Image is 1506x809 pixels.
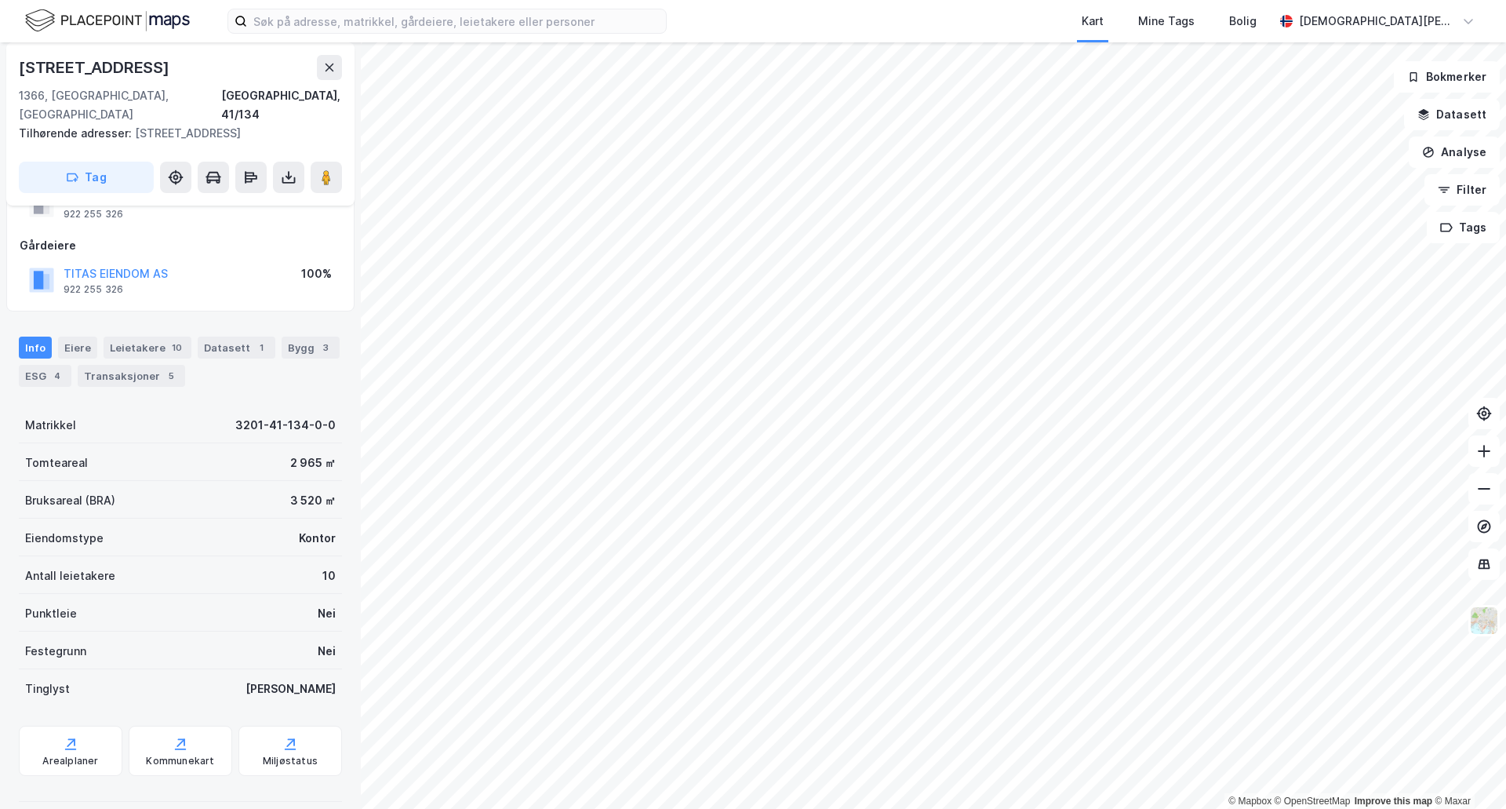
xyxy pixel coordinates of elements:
button: Datasett [1404,99,1500,130]
div: Kommunekart [146,755,214,767]
div: 4 [49,368,65,384]
img: logo.f888ab2527a4732fd821a326f86c7f29.svg [25,7,190,35]
div: 5 [163,368,179,384]
div: [GEOGRAPHIC_DATA], 41/134 [221,86,342,124]
div: ESG [19,365,71,387]
div: Bolig [1229,12,1257,31]
div: 3 520 ㎡ [290,491,336,510]
div: Miljøstatus [263,755,318,767]
div: Antall leietakere [25,567,115,585]
button: Tag [19,162,154,193]
div: 922 255 326 [64,283,123,296]
input: Søk på adresse, matrikkel, gårdeiere, leietakere eller personer [247,9,666,33]
div: 1366, [GEOGRAPHIC_DATA], [GEOGRAPHIC_DATA] [19,86,221,124]
div: [DEMOGRAPHIC_DATA][PERSON_NAME] [1299,12,1456,31]
div: [STREET_ADDRESS] [19,55,173,80]
div: 10 [169,340,185,355]
button: Analyse [1409,137,1500,168]
div: 100% [301,264,332,283]
div: Nei [318,604,336,623]
div: Tomteareal [25,454,88,472]
div: Nei [318,642,336,661]
a: Mapbox [1228,796,1271,807]
div: Eiendomstype [25,529,104,548]
span: Tilhørende adresser: [19,126,135,140]
div: Kontor [299,529,336,548]
div: 922 255 326 [64,208,123,220]
img: Z [1469,606,1499,636]
div: 3 [318,340,333,355]
div: Transaksjoner [78,365,185,387]
button: Filter [1424,174,1500,206]
div: Kontrollprogram for chat [1428,734,1506,809]
div: 3201-41-134-0-0 [235,416,336,435]
iframe: Chat Widget [1428,734,1506,809]
div: Matrikkel [25,416,76,435]
div: [PERSON_NAME] [246,680,336,698]
button: Tags [1427,212,1500,243]
div: Mine Tags [1138,12,1195,31]
div: Tinglyst [25,680,70,698]
div: Info [19,337,52,359]
div: 1 [253,340,269,355]
div: Datasett [198,337,275,359]
a: Improve this map [1355,796,1432,807]
button: Bokmerker [1394,61,1500,93]
div: 10 [322,567,336,585]
div: Leietakere [104,337,191,359]
div: [STREET_ADDRESS] [19,124,329,143]
div: 2 965 ㎡ [290,454,336,472]
div: Gårdeiere [20,236,341,255]
div: Bruksareal (BRA) [25,491,115,510]
div: Bygg [282,337,340,359]
div: Eiere [58,337,97,359]
div: Kart [1082,12,1104,31]
div: Arealplaner [42,755,98,767]
div: Punktleie [25,604,77,623]
div: Festegrunn [25,642,86,661]
a: OpenStreetMap [1275,796,1351,807]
